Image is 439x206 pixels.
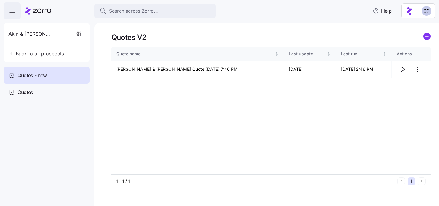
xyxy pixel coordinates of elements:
svg: add icon [423,33,431,40]
td: [PERSON_NAME] & [PERSON_NAME] Quote [DATE] 7:46 PM [111,61,284,78]
th: Last runNot sorted [336,47,392,61]
button: Search across Zorro... [94,4,216,18]
h1: Quotes V2 [111,33,147,42]
div: Quote name [116,51,274,57]
div: Not sorted [382,52,387,56]
button: Previous page [397,177,405,185]
div: Last update [289,51,325,57]
th: Last updateNot sorted [284,47,336,61]
th: Quote nameNot sorted [111,47,284,61]
a: Quotes [4,84,90,101]
a: Quotes - new [4,67,90,84]
span: Quotes [18,89,33,96]
span: Akin & [PERSON_NAME] [8,30,52,38]
div: Not sorted [275,52,279,56]
span: Back to all prospects [8,50,64,57]
div: 1 - 1 / 1 [116,178,395,184]
td: [DATE] 2:46 PM [336,61,392,78]
button: Back to all prospects [6,47,66,60]
span: Quotes - new [18,72,47,79]
button: 1 [408,177,415,185]
span: Help [373,7,392,15]
button: Next page [418,177,426,185]
span: Search across Zorro... [109,7,158,15]
div: Not sorted [327,52,331,56]
a: add icon [423,33,431,42]
button: Help [368,5,397,17]
div: Last run [341,51,381,57]
td: [DATE] [284,61,336,78]
img: 68a7f73c8a3f673b81c40441e24bb121 [422,6,431,16]
div: Actions [397,51,426,57]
